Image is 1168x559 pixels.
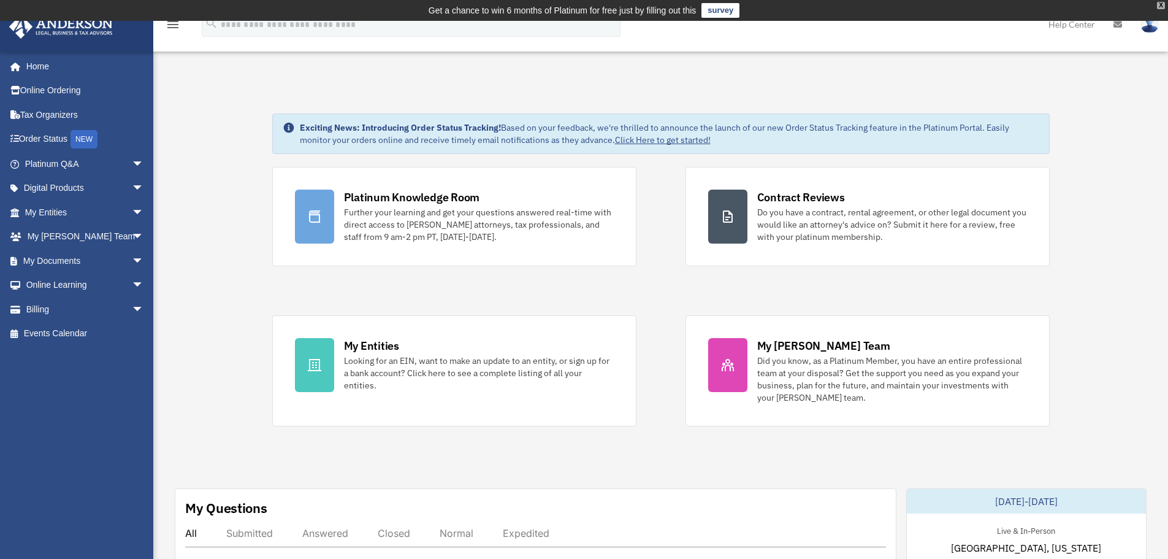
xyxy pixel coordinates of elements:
a: My Documentsarrow_drop_down [9,249,162,273]
a: Online Learningarrow_drop_down [9,273,162,298]
div: Live & In-Person [987,523,1065,536]
span: arrow_drop_down [132,297,156,322]
div: Do you have a contract, rental agreement, or other legal document you would like an attorney's ad... [757,206,1027,243]
a: Tax Organizers [9,102,162,127]
div: My Questions [185,499,267,517]
a: menu [166,21,180,32]
div: Get a chance to win 6 months of Platinum for free just by filling out this [429,3,697,18]
a: Contract Reviews Do you have a contract, rental agreement, or other legal document you would like... [685,167,1050,266]
div: NEW [71,130,97,148]
span: arrow_drop_down [132,176,156,201]
div: Looking for an EIN, want to make an update to an entity, or sign up for a bank account? Click her... [344,355,614,391]
div: Based on your feedback, we're thrilled to announce the launch of our new Order Status Tracking fe... [300,121,1039,146]
a: Order StatusNEW [9,127,162,152]
span: arrow_drop_down [132,273,156,298]
a: Home [9,54,156,79]
div: Answered [302,527,348,539]
a: My [PERSON_NAME] Team Did you know, as a Platinum Member, you have an entire professional team at... [685,315,1050,426]
div: Platinum Knowledge Room [344,190,480,205]
a: Billingarrow_drop_down [9,297,162,322]
img: User Pic [1140,15,1159,33]
div: [DATE]-[DATE] [907,489,1146,514]
div: close [1157,2,1165,9]
a: Platinum Q&Aarrow_drop_down [9,152,162,176]
a: My Entities Looking for an EIN, want to make an update to an entity, or sign up for a bank accoun... [272,315,636,426]
img: Anderson Advisors Platinum Portal [6,15,116,39]
a: My Entitiesarrow_drop_down [9,200,162,225]
div: Closed [378,527,410,539]
div: Contract Reviews [757,190,845,205]
div: All [185,527,197,539]
div: Did you know, as a Platinum Member, you have an entire professional team at your disposal? Get th... [757,355,1027,404]
span: [GEOGRAPHIC_DATA], [US_STATE] [951,541,1101,555]
div: My [PERSON_NAME] Team [757,338,890,353]
span: arrow_drop_down [132,249,156,274]
span: arrow_drop_down [132,225,156,250]
div: Expedited [503,527,549,539]
i: menu [166,17,180,32]
a: My [PERSON_NAME] Teamarrow_drop_down [9,225,162,249]
a: Events Calendar [9,322,162,346]
div: Submitted [226,527,273,539]
a: Online Ordering [9,79,162,103]
div: My Entities [344,338,399,353]
i: search [205,17,218,30]
a: Digital Productsarrow_drop_down [9,176,162,201]
span: arrow_drop_down [132,152,156,177]
div: Further your learning and get your questions answered real-time with direct access to [PERSON_NAM... [344,206,614,243]
span: arrow_drop_down [132,200,156,225]
div: Normal [440,527,473,539]
strong: Exciting News: Introducing Order Status Tracking! [300,122,501,133]
a: Platinum Knowledge Room Further your learning and get your questions answered real-time with dire... [272,167,636,266]
a: survey [701,3,739,18]
a: Click Here to get started! [615,134,711,145]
